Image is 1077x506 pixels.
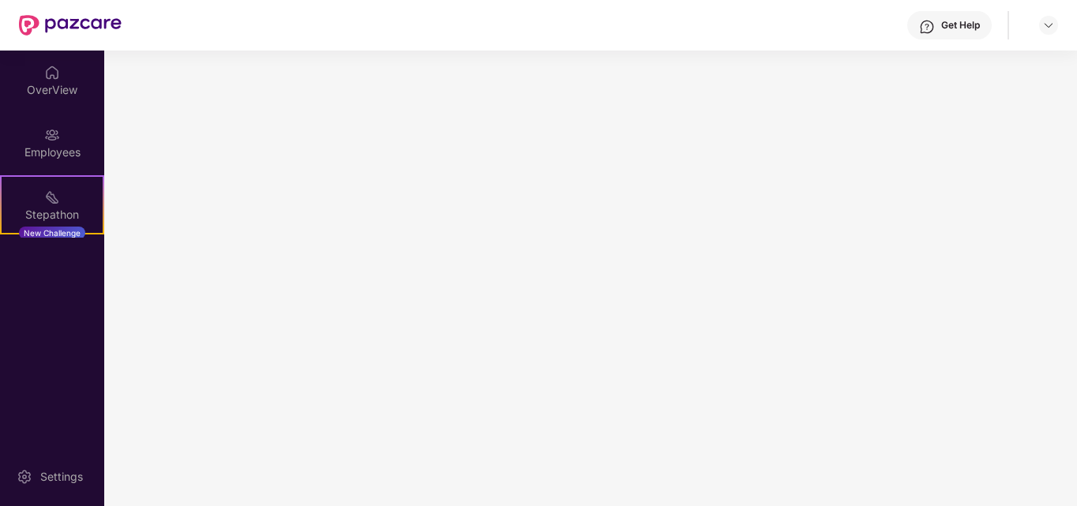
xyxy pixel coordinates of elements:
[19,227,85,239] div: New Challenge
[44,189,60,205] img: svg+xml;base64,PHN2ZyB4bWxucz0iaHR0cDovL3d3dy53My5vcmcvMjAwMC9zdmciIHdpZHRoPSIyMSIgaGVpZ2h0PSIyMC...
[1042,19,1055,32] img: svg+xml;base64,PHN2ZyBpZD0iRHJvcGRvd24tMzJ4MzIiIHhtbG5zPSJodHRwOi8vd3d3LnczLm9yZy8yMDAwL3N2ZyIgd2...
[19,15,122,36] img: New Pazcare Logo
[2,207,103,223] div: Stepathon
[44,127,60,143] img: svg+xml;base64,PHN2ZyBpZD0iRW1wbG95ZWVzIiB4bWxucz0iaHR0cDovL3d3dy53My5vcmcvMjAwMC9zdmciIHdpZHRoPS...
[17,469,32,485] img: svg+xml;base64,PHN2ZyBpZD0iU2V0dGluZy0yMHgyMCIgeG1sbnM9Imh0dHA6Ly93d3cudzMub3JnLzIwMDAvc3ZnIiB3aW...
[36,469,88,485] div: Settings
[44,65,60,81] img: svg+xml;base64,PHN2ZyBpZD0iSG9tZSIgeG1sbnM9Imh0dHA6Ly93d3cudzMub3JnLzIwMDAvc3ZnIiB3aWR0aD0iMjAiIG...
[919,19,935,35] img: svg+xml;base64,PHN2ZyBpZD0iSGVscC0zMngzMiIgeG1sbnM9Imh0dHA6Ly93d3cudzMub3JnLzIwMDAvc3ZnIiB3aWR0aD...
[941,19,980,32] div: Get Help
